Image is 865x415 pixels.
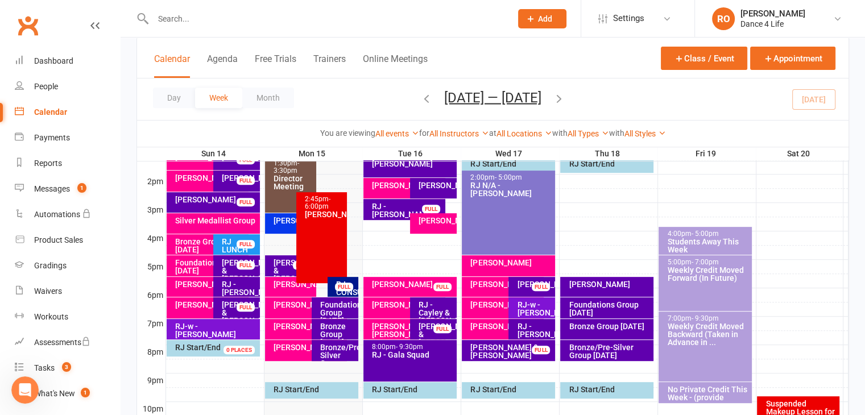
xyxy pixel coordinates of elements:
[15,227,120,253] a: Product Sales
[34,235,83,244] div: Product Sales
[137,202,165,217] th: 3pm
[237,240,255,248] div: FULL
[371,322,443,338] div: [PERSON_NAME] [PERSON_NAME]
[137,259,165,273] th: 5pm
[175,217,258,225] div: Silver Medallist Group
[516,301,553,317] div: RJ-w - [PERSON_NAME]
[15,48,120,74] a: Dashboard
[740,19,805,29] div: Dance 4 Life
[712,7,735,30] div: RO
[750,47,835,70] button: Appointment
[81,388,90,397] span: 1
[242,88,294,108] button: Month
[154,53,190,78] button: Calendar
[175,301,246,309] div: [PERSON_NAME]
[274,159,299,175] span: - 3:30pm
[76,173,166,183] div: joined the conversation
[418,301,454,325] div: RJ - Cayley & [PERSON_NAME]
[34,159,62,168] div: Reports
[18,204,177,271] div: Hi RJ, unfortunately suspensions within Clubworx require an end date and I understand how this do...
[34,363,55,372] div: Tasks
[61,172,72,184] div: Profile image for Jia
[153,88,195,108] button: Day
[470,301,541,309] div: [PERSON_NAME]
[255,53,296,78] button: Free Trials
[613,6,644,31] span: Settings
[137,231,165,245] th: 4pm
[470,160,553,168] div: RJ Start/End
[371,301,443,309] div: [PERSON_NAME]
[691,258,718,266] span: - 7:00pm
[34,133,70,142] div: Payments
[470,280,541,288] div: [PERSON_NAME]
[667,266,750,282] div: Weekly Credit Moved Forward (In Future)
[18,328,27,337] button: Emoji picker
[264,147,362,161] th: Mon 15
[221,174,258,182] div: [PERSON_NAME]
[375,129,419,138] a: All events
[273,280,313,288] div: [PERSON_NAME]
[371,385,454,393] div: RJ Start/End
[568,129,609,138] a: All Types
[221,280,258,296] div: RJ - [PERSON_NAME]
[538,14,552,23] span: Add
[137,345,165,359] th: 8pm
[444,89,541,105] button: [DATE] — [DATE]
[624,129,666,138] a: All Styles
[221,259,258,283] div: [PERSON_NAME] & [PERSON_NAME]
[667,322,750,346] div: Weekly Credit Moved Backward (Taken in Advance in ...
[9,171,218,197] div: Jia says…
[532,346,550,354] div: FULL
[470,385,553,393] div: RJ Start/End
[237,198,255,206] div: FULL
[34,210,80,219] div: Automations
[304,196,345,210] div: 2:45pm
[200,5,220,25] div: Close
[568,301,651,317] div: Foundations Group [DATE]
[273,259,313,283] div: [PERSON_NAME] & [PERSON_NAME]
[371,202,443,218] div: RJ - [PERSON_NAME]
[273,385,356,393] div: RJ Start/End
[34,389,75,398] div: What's New
[273,160,313,175] div: 1:30pm
[175,280,246,288] div: [PERSON_NAME]
[418,181,454,189] div: [PERSON_NAME]
[15,253,120,279] a: Gradings
[470,181,553,197] div: RJ N/A - [PERSON_NAME]
[15,355,120,381] a: Tasks 3
[221,238,258,254] div: RJ LUNCH
[335,283,353,291] div: FULL
[9,155,218,171] div: [DATE]
[7,5,29,26] button: go back
[34,82,58,91] div: People
[470,322,541,330] div: [PERSON_NAME]
[10,304,218,323] textarea: Message…
[137,174,165,188] th: 2pm
[15,176,120,202] a: Messages 1
[224,346,255,354] div: 0 PLACES
[657,147,756,161] th: Fri 19
[429,129,489,138] a: All Instructors
[34,287,62,296] div: Waivers
[72,328,81,337] button: Start recording
[552,128,568,138] strong: with
[34,56,73,65] div: Dashboard
[15,304,120,330] a: Workouts
[221,153,258,161] div: [PERSON_NAME]
[568,280,651,288] div: [PERSON_NAME]
[489,128,496,138] strong: at
[418,217,454,225] div: [PERSON_NAME]
[18,33,209,89] div: When your member returns, you'd just resume their regular payment schedule from that point forwar...
[667,385,750,409] div: No Private Credit This Week - (provide reason per ...
[76,174,85,182] b: Jia
[137,316,165,330] th: 7pm
[568,343,651,359] div: Bronze/Pre-Silver Group [DATE]
[305,195,330,210] span: - 6:00pm
[15,330,120,355] a: Assessments
[77,183,86,193] span: 1
[62,362,71,372] span: 3
[237,261,255,269] div: FULL
[175,153,246,161] div: [PERSON_NAME]
[11,376,39,404] iframe: Intercom live chat
[371,160,454,168] div: [PERSON_NAME]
